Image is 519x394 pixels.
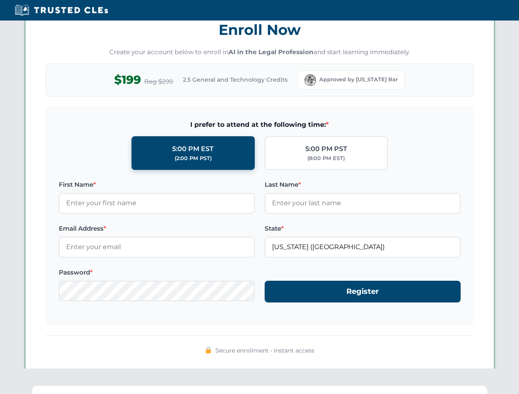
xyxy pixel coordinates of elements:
[265,193,461,213] input: Enter your last name
[59,193,255,213] input: Enter your first name
[265,281,461,302] button: Register
[172,144,214,154] div: 5:00 PM EST
[265,237,461,257] input: Florida (FL)
[114,71,141,89] span: $199
[265,180,461,190] label: Last Name
[59,180,255,190] label: First Name
[215,346,314,355] span: Secure enrollment • Instant access
[304,74,316,86] img: Florida Bar
[46,48,474,57] p: Create your account below to enroll in and start learning immediately.
[265,224,461,234] label: State
[46,17,474,43] h3: Enroll Now
[59,268,255,277] label: Password
[59,224,255,234] label: Email Address
[144,77,173,87] span: Reg $299
[175,154,212,163] div: (2:00 PM PST)
[205,347,212,353] img: 🔒
[12,4,111,16] img: Trusted CLEs
[307,154,345,163] div: (8:00 PM EST)
[59,237,255,257] input: Enter your email
[59,119,461,130] span: I prefer to attend at the following time:
[228,48,314,56] strong: AI in the Legal Profession
[319,76,398,84] span: Approved by [US_STATE] Bar
[183,75,288,84] span: 2.5 General and Technology Credits
[305,144,347,154] div: 5:00 PM PST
